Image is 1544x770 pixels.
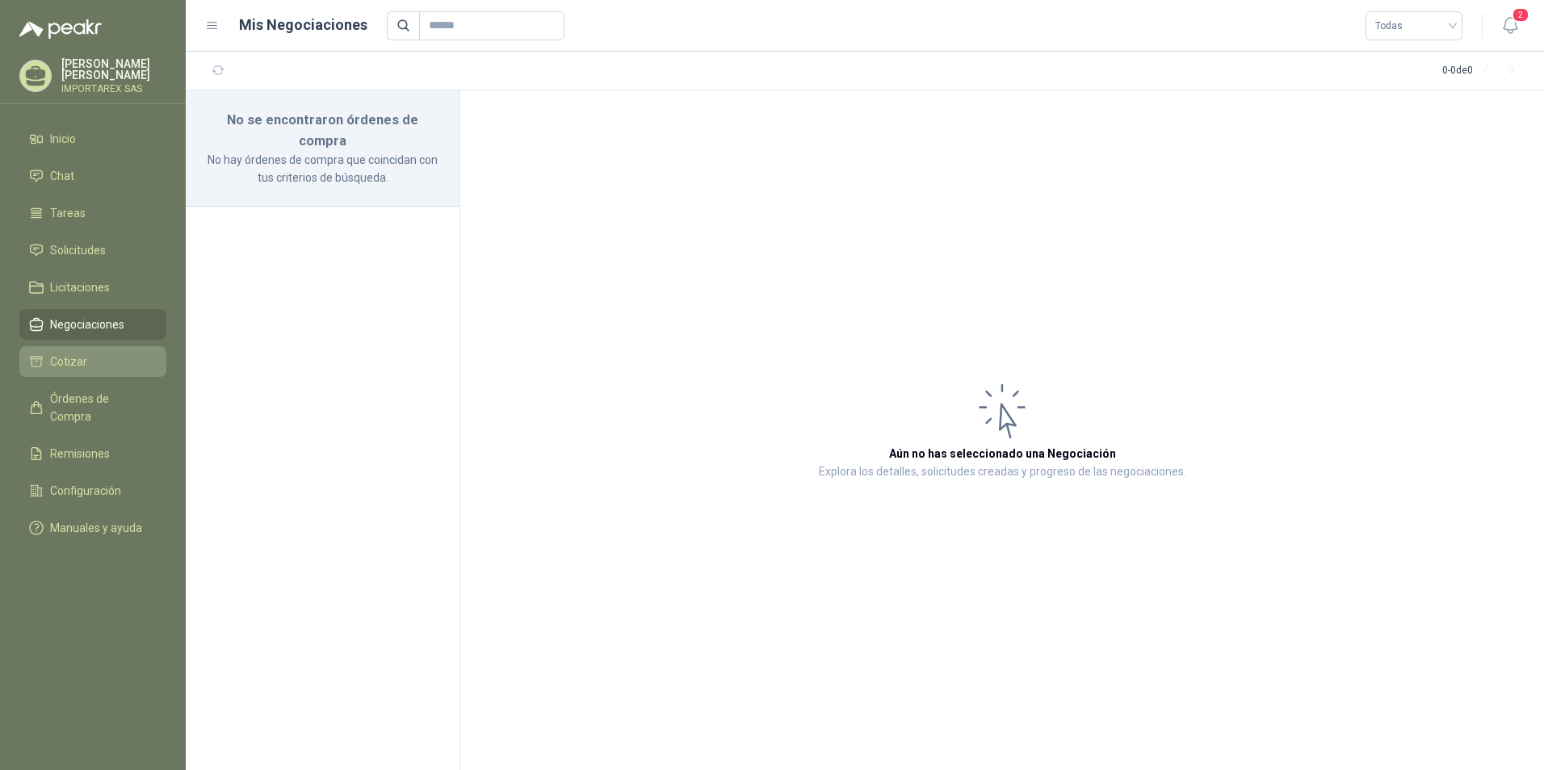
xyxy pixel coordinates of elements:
[50,167,74,185] span: Chat
[1512,7,1529,23] span: 2
[889,445,1116,462] h3: Aún no has seleccionado una Negociación
[19,123,166,154] a: Inicio
[50,445,110,462] span: Remisiones
[1442,58,1525,84] div: 0 - 0 de 0
[50,241,106,259] span: Solicitudes
[19,438,166,469] a: Remisiones
[19,513,166,543] a: Manuales y ayuda
[19,235,166,266] a: Solicitudes
[50,353,87,370] span: Cotizar
[19,309,166,340] a: Negociaciones
[50,278,110,296] span: Licitaciones
[50,390,151,425] span: Órdenes de Compra
[19,198,166,228] a: Tareas
[19,161,166,191] a: Chat
[50,482,121,500] span: Configuración
[239,14,367,36] h1: Mis Negociaciones
[205,110,440,151] h3: No se encontraron órdenes de compra
[50,204,86,222] span: Tareas
[19,346,166,377] a: Cotizar
[19,383,166,432] a: Órdenes de Compra
[19,272,166,303] a: Licitaciones
[205,151,440,186] p: No hay órdenes de compra que coincidan con tus criterios de búsqueda.
[50,130,76,148] span: Inicio
[61,84,166,94] p: IMPORTAREX SAS
[819,462,1186,482] p: Explora los detalles, solicitudes creadas y progreso de las negociaciones.
[19,475,166,506] a: Configuración
[1375,14,1453,38] span: Todas
[50,519,142,537] span: Manuales y ayuda
[61,58,166,81] p: [PERSON_NAME] [PERSON_NAME]
[50,316,124,333] span: Negociaciones
[19,19,102,39] img: Logo peakr
[1496,11,1525,40] button: 2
